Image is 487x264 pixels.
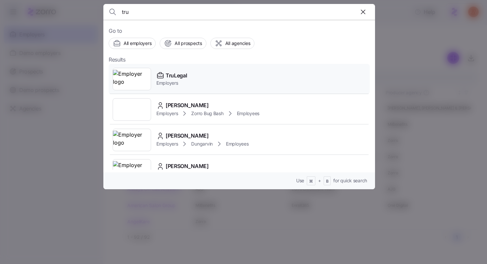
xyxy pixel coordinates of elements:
[113,161,151,180] img: Employer logo
[326,179,329,184] span: B
[156,80,187,86] span: Employers
[156,141,178,147] span: Employers
[160,38,206,49] button: All prospects
[124,40,151,47] span: All employers
[166,162,209,170] span: [PERSON_NAME]
[191,110,223,117] span: Zorro Bug Bash
[156,110,178,117] span: Employers
[166,132,209,140] span: [PERSON_NAME]
[166,71,187,80] span: TruLegal
[225,40,250,47] span: All agencies
[210,38,255,49] button: All agencies
[226,141,248,147] span: Employees
[237,110,259,117] span: Employees
[109,38,156,49] button: All employers
[113,131,151,149] img: Employer logo
[191,141,212,147] span: Dungarvin
[109,27,370,35] span: Go to
[309,179,313,184] span: ⌘
[113,70,151,88] img: Employer logo
[109,56,126,64] span: Results
[175,40,202,47] span: All prospects
[318,177,321,184] span: +
[296,177,304,184] span: Use
[166,101,209,110] span: [PERSON_NAME]
[333,177,367,184] span: for quick search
